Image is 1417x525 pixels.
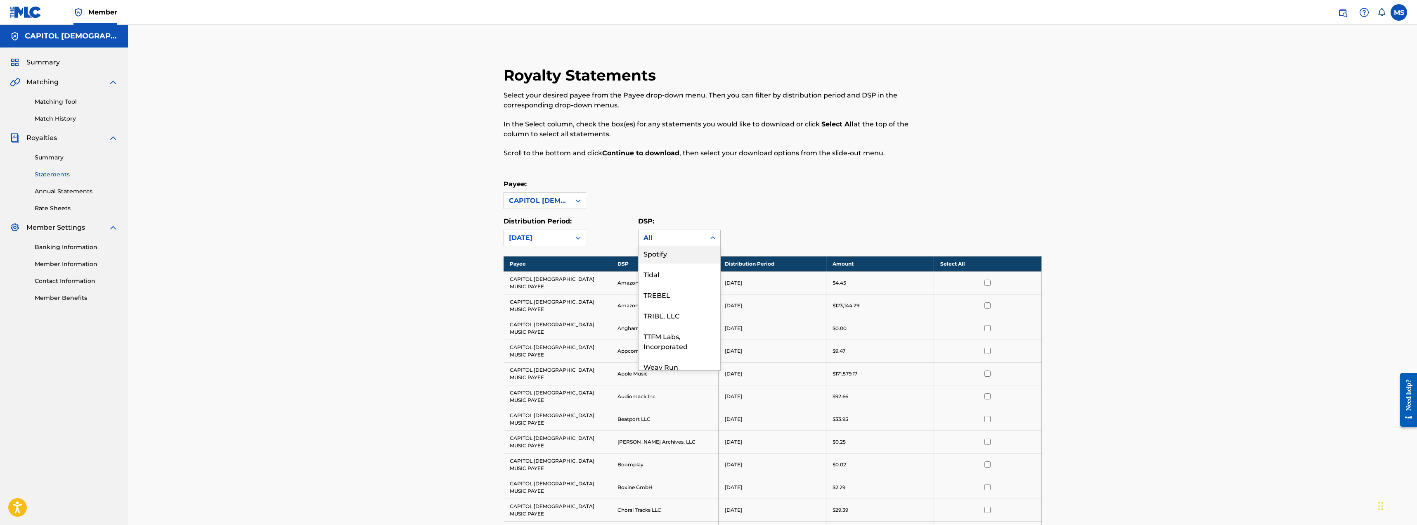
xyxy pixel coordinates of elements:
td: [DATE] [719,340,826,362]
td: CAPITOL [DEMOGRAPHIC_DATA] MUSIC PAYEE [504,499,611,521]
td: Audiomack Inc. [611,385,719,408]
p: $4.45 [833,279,846,287]
p: $92.66 [833,393,848,400]
td: Apple Music [611,362,719,385]
td: Amazon Media Venture LLC [611,271,719,294]
a: Contact Information [35,277,118,285]
span: Matching [26,77,59,87]
p: $9.47 [833,347,845,355]
td: CAPITOL [DEMOGRAPHIC_DATA] MUSIC PAYEE [504,430,611,453]
td: Boxine GmbH [611,476,719,499]
a: Banking Information [35,243,118,252]
th: DSP [611,256,719,271]
th: Amount [826,256,934,271]
img: Royalties [10,133,20,143]
p: $0.02 [833,461,846,468]
div: Spotify [639,243,720,264]
strong: Select All [821,120,854,128]
td: CAPITOL [DEMOGRAPHIC_DATA] MUSIC PAYEE [504,271,611,294]
p: In the Select column, check the box(es) for any statements you would like to download or click at... [504,119,918,139]
a: Rate Sheets [35,204,118,213]
div: All [643,233,700,243]
a: Member Information [35,260,118,268]
th: Select All [934,256,1041,271]
span: Member Settings [26,223,85,233]
td: CAPITOL [DEMOGRAPHIC_DATA] MUSIC PAYEE [504,317,611,340]
img: search [1338,7,1348,17]
p: $171,579.17 [833,370,857,378]
p: Select your desired payee from the Payee drop-down menu. Then you can filter by distribution peri... [504,90,918,110]
div: TREBEL [639,284,720,305]
p: $123,144.29 [833,302,859,309]
img: Top Rightsholder [73,7,83,17]
p: $29.39 [833,506,848,514]
td: [DATE] [719,294,826,317]
td: CAPITOL [DEMOGRAPHIC_DATA] MUSIC PAYEE [504,453,611,476]
a: Summary [35,153,118,162]
td: [PERSON_NAME] Archives, LLC [611,430,719,453]
div: TRIBL, LLC [639,305,720,325]
span: Royalties [26,133,57,143]
div: Help [1356,4,1372,21]
div: CAPITOL [DEMOGRAPHIC_DATA] MUSIC PAYEE [509,196,566,206]
div: [DATE] [509,233,566,243]
a: Member Benefits [35,294,118,302]
img: expand [108,133,118,143]
a: Statements [35,170,118,179]
td: [DATE] [719,499,826,521]
label: Payee: [504,180,527,188]
label: DSP: [638,217,654,225]
strong: Continue to download [602,149,679,157]
td: Choral Tracks LLC [611,499,719,521]
img: expand [108,223,118,233]
td: CAPITOL [DEMOGRAPHIC_DATA] MUSIC PAYEE [504,476,611,499]
td: Amazon Music [611,294,719,317]
p: $2.29 [833,484,845,491]
p: $33.95 [833,416,848,423]
h2: Royalty Statements [504,66,660,85]
h5: CAPITOL CHRISTIAN MUSIC GROUP [25,31,118,41]
td: [DATE] [719,385,826,408]
td: Beatport LLC [611,408,719,430]
iframe: Resource Center [1394,366,1417,433]
img: expand [108,77,118,87]
img: Matching [10,77,20,87]
td: CAPITOL [DEMOGRAPHIC_DATA] MUSIC PAYEE [504,408,611,430]
img: Member Settings [10,223,20,233]
iframe: Chat Widget [1376,485,1417,525]
span: Summary [26,57,60,67]
td: [DATE] [719,453,826,476]
div: Weav Run [639,356,720,377]
span: Member [88,7,117,17]
div: Notifications [1377,8,1386,17]
td: CAPITOL [DEMOGRAPHIC_DATA] MUSIC PAYEE [504,294,611,317]
td: CAPITOL [DEMOGRAPHIC_DATA] MUSIC PAYEE [504,362,611,385]
td: [DATE] [719,430,826,453]
td: [DATE] [719,362,826,385]
div: Tidal [639,264,720,284]
a: SummarySummary [10,57,60,67]
td: Anghami FZ LLC [611,317,719,340]
img: Accounts [10,31,20,41]
th: Payee [504,256,611,271]
td: CAPITOL [DEMOGRAPHIC_DATA] MUSIC PAYEE [504,340,611,362]
a: Matching Tool [35,97,118,106]
div: TTFM Labs, Incorporated [639,325,720,356]
td: Appcompanist, LLC [611,340,719,362]
td: Boomplay [611,453,719,476]
p: $0.00 [833,325,847,332]
img: Summary [10,57,20,67]
img: help [1359,7,1369,17]
td: [DATE] [719,408,826,430]
td: CAPITOL [DEMOGRAPHIC_DATA] MUSIC PAYEE [504,385,611,408]
th: Distribution Period [719,256,826,271]
a: Public Search [1334,4,1351,21]
a: Annual Statements [35,187,118,196]
td: [DATE] [719,271,826,294]
a: Match History [35,114,118,123]
div: Drag [1378,494,1383,518]
label: Distribution Period: [504,217,572,225]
